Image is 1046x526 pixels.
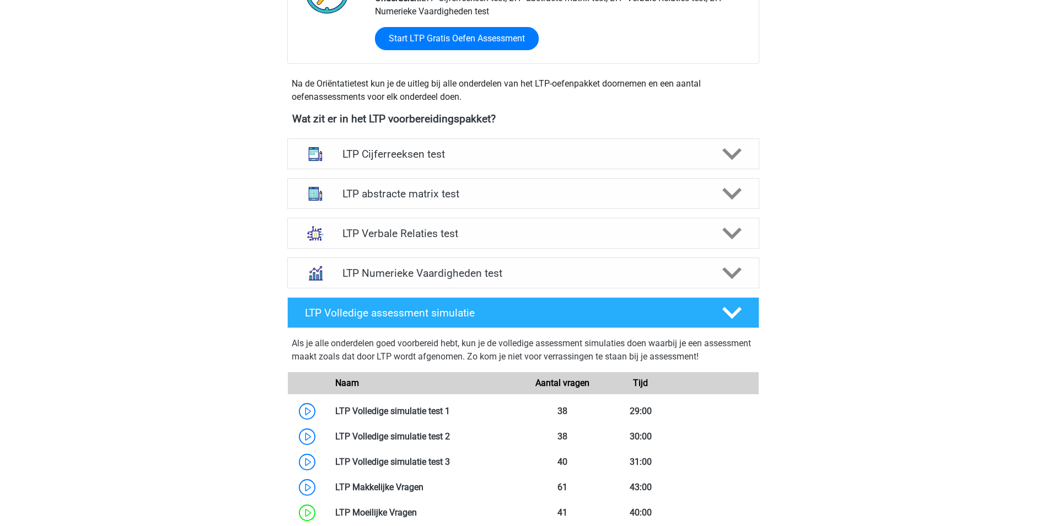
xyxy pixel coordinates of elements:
a: Start LTP Gratis Oefen Assessment [375,27,539,50]
h4: LTP Cijferreeksen test [342,148,704,160]
a: cijferreeksen LTP Cijferreeksen test [283,138,764,169]
img: numeriek redeneren [301,259,330,287]
h4: Wat zit er in het LTP voorbereidingspakket? [292,112,754,125]
img: analogieen [301,219,330,248]
h4: LTP abstracte matrix test [342,187,704,200]
div: Naam [327,377,523,390]
div: Na de Oriëntatietest kun je de uitleg bij alle onderdelen van het LTP-oefenpakket doornemen en ee... [287,77,759,104]
img: abstracte matrices [301,179,330,208]
h4: LTP Verbale Relaties test [342,227,704,240]
a: analogieen LTP Verbale Relaties test [283,218,764,249]
a: numeriek redeneren LTP Numerieke Vaardigheden test [283,257,764,288]
a: abstracte matrices LTP abstracte matrix test [283,178,764,209]
div: Aantal vragen [523,377,601,390]
div: LTP Volledige simulatie test 3 [327,455,523,469]
div: Als je alle onderdelen goed voorbereid hebt, kun je de volledige assessment simulaties doen waarb... [292,337,755,368]
div: LTP Volledige simulatie test 1 [327,405,523,418]
div: LTP Makkelijke Vragen [327,481,523,494]
h4: LTP Numerieke Vaardigheden test [342,267,704,280]
div: LTP Moeilijke Vragen [327,506,523,519]
div: Tijd [602,377,680,390]
div: LTP Volledige simulatie test 2 [327,430,523,443]
h4: LTP Volledige assessment simulatie [305,307,704,319]
img: cijferreeksen [301,139,330,168]
a: LTP Volledige assessment simulatie [283,297,764,328]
